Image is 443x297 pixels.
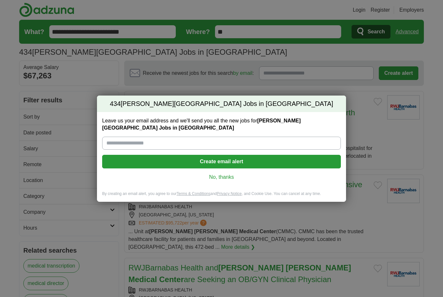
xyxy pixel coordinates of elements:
[97,191,346,202] div: By creating an email alert, you agree to our and , and Cookie Use. You can cancel at any time.
[110,99,121,109] span: 434
[217,191,242,196] a: Privacy Notice
[102,117,341,131] label: Leave us your email address and we'll send you all the new jobs for
[107,174,336,181] a: No, thanks
[102,155,341,168] button: Create email alert
[176,191,210,196] a: Terms & Conditions
[97,96,346,112] h2: [PERSON_NAME][GEOGRAPHIC_DATA] Jobs in [GEOGRAPHIC_DATA]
